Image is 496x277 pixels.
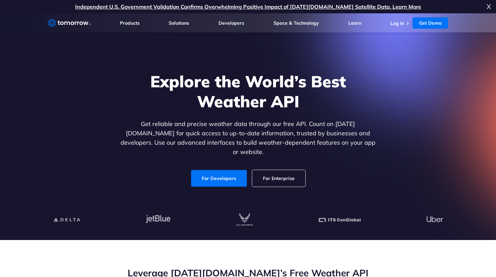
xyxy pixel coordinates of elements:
[390,20,404,26] a: Log In
[412,17,448,29] a: Get Demo
[48,18,91,28] a: Home link
[191,170,247,187] a: For Developers
[169,20,189,26] a: Solutions
[274,20,319,26] a: Space & Technology
[119,71,377,111] h1: Explore the World’s Best Weather API
[348,20,361,26] a: Learn
[75,3,421,10] a: Independent U.S. Government Validation Confirms Overwhelming Positive Impact of [DATE][DOMAIN_NAM...
[218,20,244,26] a: Developers
[252,170,305,187] a: For Enterprise
[120,20,140,26] a: Products
[119,119,377,157] p: Get reliable and precise weather data through our free API. Count on [DATE][DOMAIN_NAME] for quic...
